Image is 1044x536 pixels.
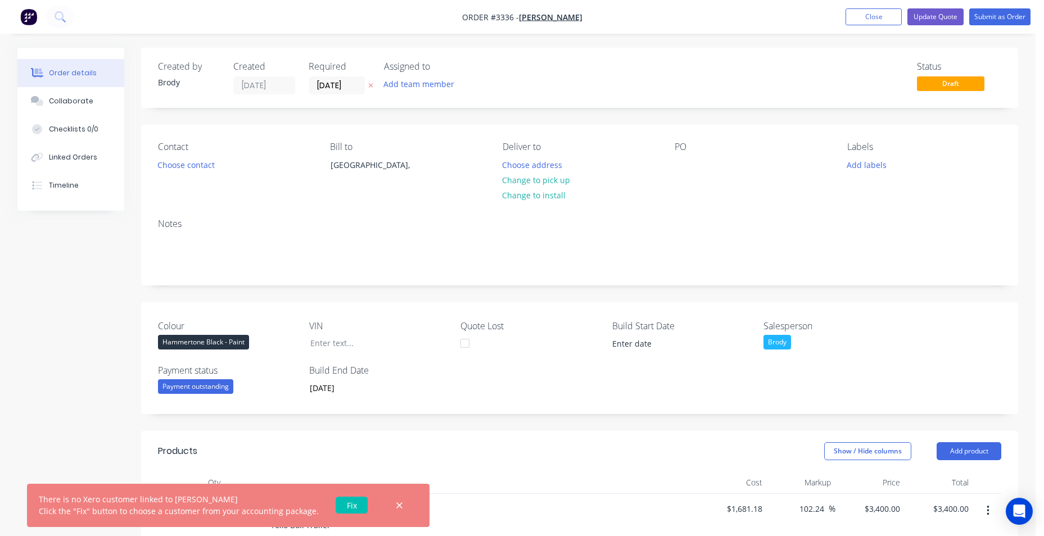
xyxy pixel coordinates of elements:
[824,442,911,460] button: Show / Hide columns
[158,219,1001,229] div: Notes
[496,157,568,172] button: Choose address
[321,157,433,193] div: [GEOGRAPHIC_DATA],
[917,61,1001,72] div: Status
[767,471,836,494] div: Markup
[158,142,312,152] div: Contact
[330,142,484,152] div: Bill to
[496,172,576,188] button: Change to pick up
[158,379,233,394] div: Payment outstanding
[331,157,424,173] div: [GEOGRAPHIC_DATA],
[20,8,37,25] img: Factory
[384,76,460,92] button: Add team member
[158,335,249,349] div: Hammertone Black - Paint
[49,124,98,134] div: Checklists 0/0
[937,442,1001,460] button: Add product
[1006,498,1033,525] div: Open Intercom Messenger
[384,61,496,72] div: Assigned to
[309,364,450,377] label: Build End Date
[17,59,124,87] button: Order details
[302,380,442,397] input: Enter date
[847,142,1001,152] div: Labels
[829,502,835,515] span: %
[907,8,964,25] button: Update Quote
[519,12,582,22] a: [PERSON_NAME]
[158,76,220,88] div: Brody
[158,319,299,333] label: Colour
[17,115,124,143] button: Checklists 0/0
[604,335,744,352] input: Enter date
[378,76,460,92] button: Add team member
[846,8,902,25] button: Close
[835,471,905,494] div: Price
[840,157,892,172] button: Add labels
[49,152,97,162] div: Linked Orders
[158,364,299,377] label: Payment status
[17,143,124,171] button: Linked Orders
[233,61,295,72] div: Created
[309,61,370,72] div: Required
[905,471,974,494] div: Total
[460,319,601,333] label: Quote Lost
[336,497,368,514] a: Fix
[49,180,79,190] div: Timeline
[698,471,767,494] div: Cost
[158,444,197,458] div: Products
[17,171,124,199] button: Timeline
[158,61,220,72] div: Created by
[969,8,1031,25] button: Submit as Order
[763,319,904,333] label: Salesperson
[152,157,221,172] button: Choose contact
[462,12,519,22] span: Order #3336 -
[612,319,753,333] label: Build Start Date
[180,471,248,494] div: Qty
[917,76,984,90] span: Draft
[49,96,93,106] div: Collaborate
[763,335,791,349] div: Brody
[675,142,829,152] div: PO
[309,319,450,333] label: VIN
[49,68,97,78] div: Order details
[503,142,657,152] div: Deliver to
[39,493,319,517] div: There is no Xero customer linked to [PERSON_NAME] Click the "Fix" button to choose a customer fro...
[17,87,124,115] button: Collaborate
[702,503,762,515] span: $1,681.18
[496,188,572,203] button: Change to install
